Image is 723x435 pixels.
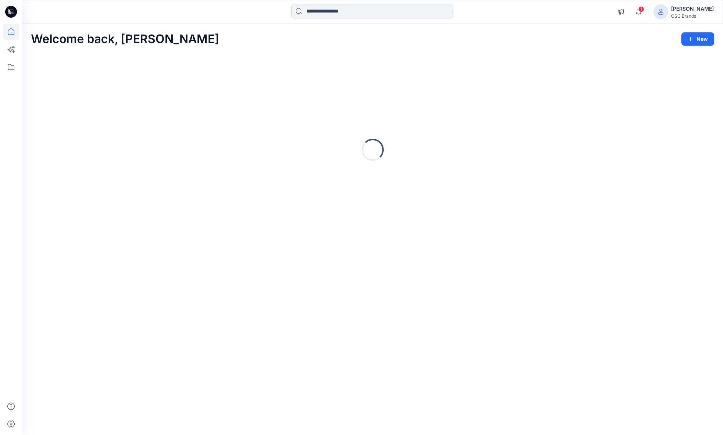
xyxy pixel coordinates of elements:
[681,32,714,46] button: New
[671,13,714,19] div: CSC Brands
[31,32,219,46] h2: Welcome back, [PERSON_NAME]
[638,6,644,12] span: 1
[658,9,664,15] svg: avatar
[671,4,714,13] div: [PERSON_NAME]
